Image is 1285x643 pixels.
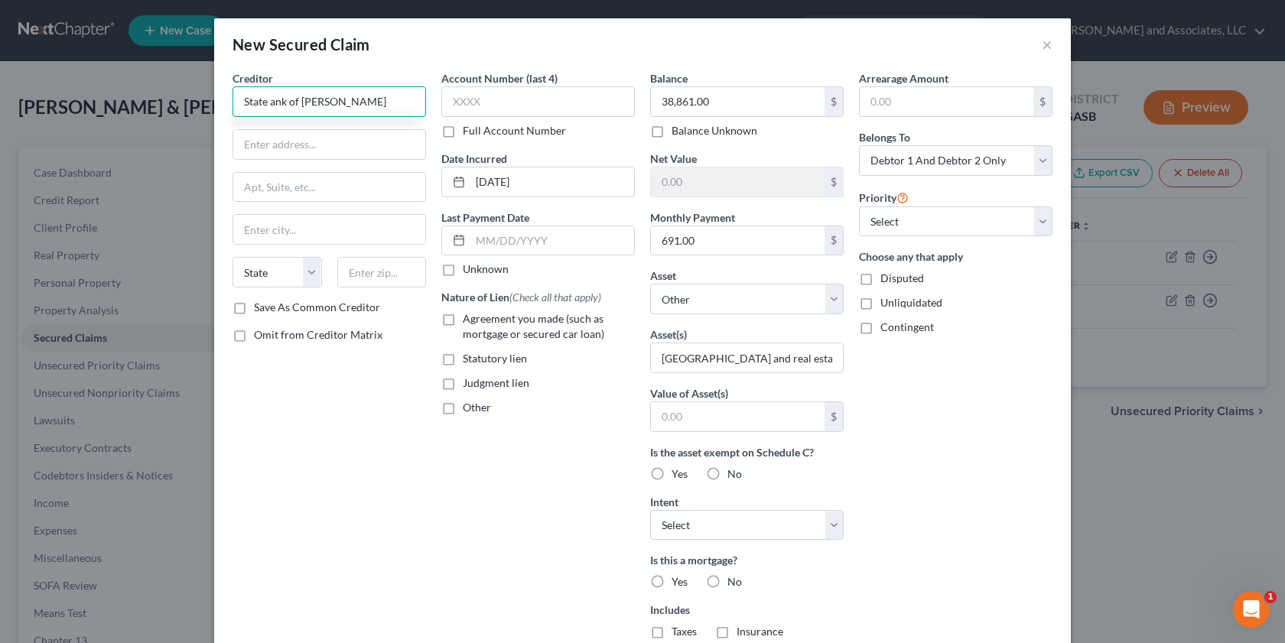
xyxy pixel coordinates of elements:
label: Includes [650,602,844,618]
input: Specify... [651,343,843,372]
span: Contingent [880,320,934,333]
input: 0.00 [651,402,825,431]
label: Asset(s) [650,326,687,343]
label: Balance [650,70,688,86]
span: Belongs To [859,131,910,144]
label: Priority [859,188,909,206]
label: Arrearage Amount [859,70,948,86]
label: Account Number (last 4) [441,70,558,86]
input: 0.00 [860,87,1033,116]
label: Value of Asset(s) [650,385,728,401]
div: $ [825,402,843,431]
label: Unknown [463,261,509,277]
span: Statutory lien [463,352,527,365]
div: $ [825,87,843,116]
span: Insurance [737,625,783,638]
button: × [1042,35,1052,54]
span: Creditor [233,72,273,85]
input: 0.00 [651,87,825,116]
input: MM/DD/YYYY [470,226,634,255]
span: 1 [1264,591,1277,603]
label: Is this a mortgage? [650,552,844,568]
label: Balance Unknown [672,123,757,138]
div: $ [1033,87,1052,116]
input: Search creditor by name... [233,86,426,117]
label: Full Account Number [463,123,566,138]
input: Enter zip... [337,257,427,287]
label: Intent [650,494,678,510]
label: Monthly Payment [650,209,735,226]
input: 0.00 [651,167,825,196]
input: Enter address... [233,130,425,159]
span: Other [463,401,491,414]
input: Enter city... [233,215,425,244]
span: Yes [672,467,688,480]
span: Judgment lien [463,376,529,389]
span: No [727,467,742,480]
label: Last Payment Date [441,209,529,226]
label: Net Value [650,151,697,167]
span: (Check all that apply) [509,291,601,304]
span: Agreement you made (such as mortgage or secured car loan) [463,312,604,340]
label: Save As Common Creditor [254,300,380,315]
span: Taxes [672,625,697,638]
input: MM/DD/YYYY [470,167,634,196]
span: Asset [650,269,676,282]
label: Is the asset exempt on Schedule C? [650,444,844,460]
input: 0.00 [651,226,825,255]
div: $ [825,167,843,196]
label: Choose any that apply [859,248,1052,265]
input: Apt, Suite, etc... [233,173,425,202]
label: Nature of Lien [441,289,601,305]
iframe: Intercom live chat [1233,591,1270,628]
span: Omit from Creditor Matrix [254,328,382,341]
span: Unliquidated [880,296,942,309]
span: Disputed [880,271,924,284]
span: Yes [672,575,688,588]
div: $ [825,226,843,255]
input: XXXX [441,86,635,117]
span: No [727,575,742,588]
label: Date Incurred [441,151,507,167]
div: New Secured Claim [233,34,370,55]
